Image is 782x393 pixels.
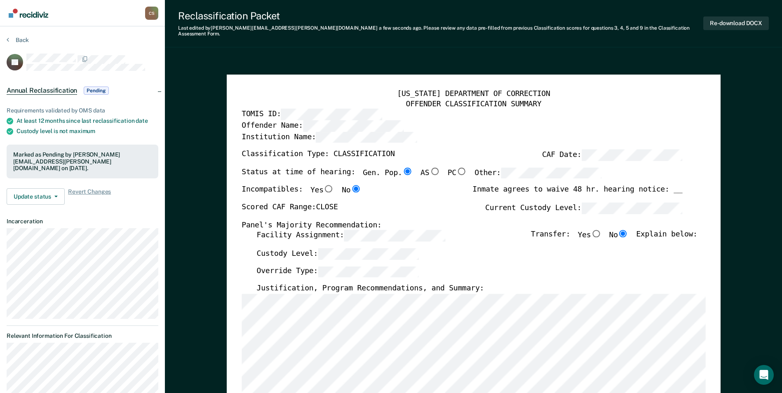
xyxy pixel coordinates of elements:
button: Re-download DOCX [703,16,769,30]
div: Panel's Majority Recommendation: [242,220,682,230]
label: Institution Name: [242,131,417,143]
div: Marked as Pending by [PERSON_NAME][EMAIL_ADDRESS][PERSON_NAME][DOMAIN_NAME] on [DATE]. [13,151,152,172]
div: OFFENDER CLASSIFICATION SUMMARY [242,99,705,109]
label: Gen. Pop. [363,167,413,178]
span: maximum [69,128,95,134]
span: Revert Changes [68,188,111,205]
div: Incompatibles: [242,185,361,203]
button: Update status [7,188,65,205]
input: Yes [323,185,334,193]
div: At least 12 months since last reclassification [16,117,158,124]
input: AS [429,167,440,175]
label: AS [420,167,440,178]
div: Inmate agrees to waive 48 hr. hearing notice: __ [472,185,682,203]
dt: Relevant Information For Classification [7,332,158,339]
label: Scored CAF Range: CLOSE [242,202,338,213]
label: Offender Name: [242,120,404,131]
input: Facility Assignment: [344,230,445,241]
label: Other: [474,167,602,178]
label: CAF Date: [542,149,682,160]
div: Status at time of hearing: [242,167,602,185]
input: No [618,230,629,237]
label: No [342,185,361,196]
span: a few seconds ago [379,25,421,31]
button: Profile dropdown button [145,7,158,20]
input: Current Custody Level: [581,202,682,213]
input: Custody Level: [318,248,419,259]
div: C S [145,7,158,20]
div: Custody level is not [16,128,158,135]
img: Recidiviz [9,9,48,18]
span: date [136,117,148,124]
label: Yes [310,185,334,196]
div: [US_STATE] DEPARTMENT OF CORRECTION [242,89,705,99]
label: Current Custody Level: [485,202,682,213]
div: Open Intercom Messenger [754,365,774,385]
input: Institution Name: [316,131,417,143]
label: Classification Type: CLASSIFICATION [242,149,395,160]
label: Yes [578,230,601,241]
input: Yes [591,230,601,237]
div: Reclassification Packet [178,10,703,22]
input: No [350,185,361,193]
input: Other: [501,167,602,178]
input: Gen. Pop. [402,167,413,175]
input: Override Type: [318,266,419,277]
label: No [609,230,628,241]
label: Justification, Program Recommendations, and Summary: [256,284,484,294]
label: PC [447,167,467,178]
button: Back [7,36,29,44]
div: Last edited by [PERSON_NAME][EMAIL_ADDRESS][PERSON_NAME][DOMAIN_NAME] . Please review any data pr... [178,25,703,37]
label: Facility Assignment: [256,230,445,241]
div: Requirements validated by OMS data [7,107,158,114]
label: TOMIS ID: [242,109,382,120]
span: Annual Reclassification [7,87,77,95]
label: Override Type: [256,266,419,277]
input: CAF Date: [581,149,682,160]
dt: Incarceration [7,218,158,225]
span: Pending [84,87,108,95]
div: Transfer: Explain below: [531,230,697,248]
label: Custody Level: [256,248,419,259]
input: TOMIS ID: [281,109,382,120]
input: PC [456,167,467,175]
input: Offender Name: [303,120,404,131]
